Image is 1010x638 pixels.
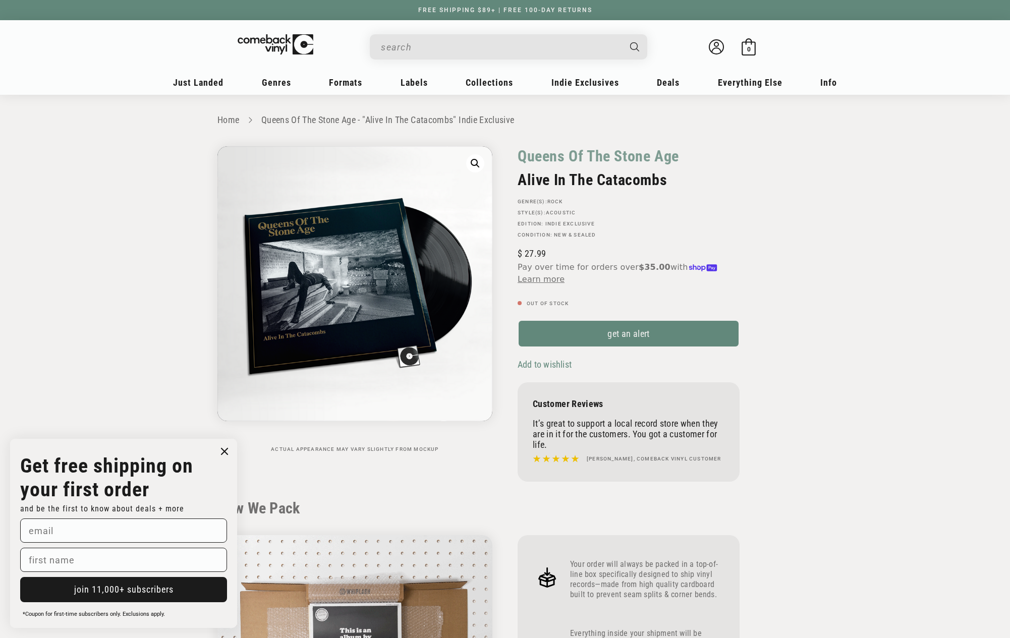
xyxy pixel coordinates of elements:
a: Home [217,114,239,125]
span: Indie Exclusives [551,77,619,88]
div: Search [370,34,647,60]
a: Rock [547,199,563,204]
p: It’s great to support a local record store when they are in it for the customers. You got a custo... [533,418,724,450]
a: Queens Of The Stone Age [518,146,679,166]
span: Add to wishlist [518,359,572,370]
input: When autocomplete results are available use up and down arrows to review and enter to select [381,37,620,57]
media-gallery: Gallery Viewer [217,146,492,452]
input: first name [20,548,227,572]
span: and be the first to know about deals + more [20,504,184,513]
span: Info [820,77,837,88]
a: Queens Of The Stone Age - "Alive In The Catacombs" Indie Exclusive [261,114,515,125]
span: *Coupon for first-time subscribers only. Exclusions apply. [23,611,165,617]
h2: Alive In The Catacombs [518,171,740,189]
span: Deals [657,77,680,88]
p: GENRE(S): [518,199,740,205]
span: Collections [466,77,513,88]
a: FREE SHIPPING $89+ | FREE 100-DAY RETURNS [408,7,602,14]
button: Close dialog [217,444,232,459]
button: join 11,000+ subscribers [20,577,227,602]
span: $ [518,248,522,259]
nav: breadcrumbs [217,113,793,128]
span: Formats [329,77,362,88]
p: Condition: New & Sealed [518,232,740,238]
a: Indie Exclusive [545,221,595,226]
span: Genres [262,77,291,88]
p: Your order will always be packed in a top-of-line box specifically designed to ship vinyl records... [570,559,724,600]
strong: Get free shipping on your first order [20,454,193,501]
a: Acoustic [546,210,576,215]
p: Customer Reviews [533,398,724,409]
span: Everything Else [718,77,782,88]
p: STYLE(S): [518,210,740,216]
h4: [PERSON_NAME], Comeback Vinyl customer [587,455,721,463]
p: Edition: [518,221,740,227]
input: email [20,518,227,543]
p: Out of stock [518,301,740,307]
span: 27.99 [518,248,546,259]
span: Labels [401,77,428,88]
p: Actual appearance may vary slightly from mockup [217,446,492,452]
span: 0 [747,45,751,53]
img: star5.svg [533,452,579,466]
a: get an alert [518,320,740,347]
button: Search [622,34,649,60]
span: Just Landed [173,77,223,88]
h2: How We Pack [217,499,793,517]
img: Frame_4.png [533,563,562,592]
button: Add to wishlist [518,359,575,370]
